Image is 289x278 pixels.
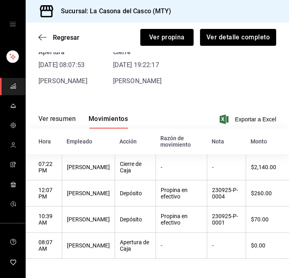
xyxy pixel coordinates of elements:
span: Regresar [53,34,79,41]
th: Cierre de Caja [115,154,156,180]
button: Exportar a Excel [221,114,276,124]
th: [PERSON_NAME] [62,180,115,206]
button: Regresar [38,34,79,41]
th: - [156,154,207,180]
th: 230925-P-0001 [207,206,246,233]
th: Hora [26,129,62,154]
th: Acción [115,129,156,154]
h3: Sucursal: La Casona del Casco (MTY) [55,6,172,16]
th: Empleado [62,129,115,154]
th: Nota [207,129,246,154]
span: [PERSON_NAME] [38,77,87,85]
th: Apertura de Caja [115,233,156,259]
th: $70.00 [246,206,289,233]
th: 12:07 PM [26,180,62,206]
th: - [207,233,246,259]
th: $0.00 [246,233,289,259]
th: 230925-P-0004 [207,180,246,206]
th: Depósito [115,206,156,233]
th: 08:07 AM [26,233,62,259]
div: navigation tabs [38,115,128,129]
th: Razón de movimiento [156,129,207,154]
th: [PERSON_NAME] [62,206,115,233]
th: $260.00 [246,180,289,206]
th: - [207,154,246,180]
th: Propina en efectivo [156,180,207,206]
button: Movimientos [89,115,128,129]
time: [DATE] 19:22:17 [113,60,162,70]
th: Monto [246,129,289,154]
button: Ver detalle completo [200,29,276,46]
div: Cierre [113,47,162,57]
th: [PERSON_NAME] [62,154,115,180]
th: Depósito [115,180,156,206]
button: open drawer [10,21,16,27]
th: [PERSON_NAME] [62,233,115,259]
div: Apertura [38,47,87,57]
time: [DATE] 08:07:53 [38,60,87,70]
th: 10:39 AM [26,206,62,233]
th: Propina en efectivo [156,206,207,233]
th: 07:22 PM [26,154,62,180]
button: Ver propina [140,29,194,46]
th: - [156,233,207,259]
span: [PERSON_NAME] [113,77,162,85]
th: $2,140.00 [246,154,289,180]
button: Ver resumen [38,115,76,129]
